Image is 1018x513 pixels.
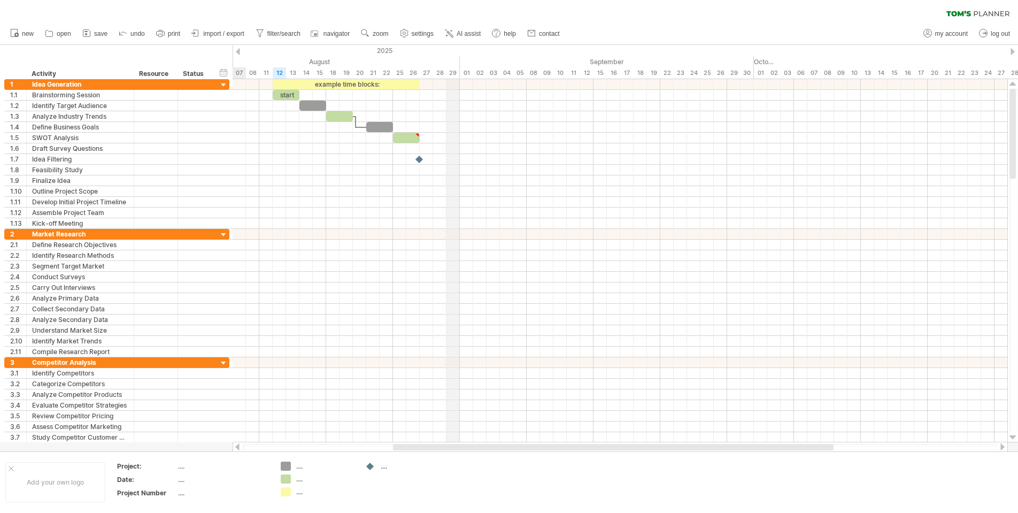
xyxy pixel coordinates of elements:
[914,67,928,79] div: Friday, 17 October 2025
[130,30,145,37] span: undo
[42,27,74,41] a: open
[153,27,183,41] a: print
[687,67,700,79] div: Wednesday, 24 September 2025
[57,30,71,37] span: open
[10,315,26,325] div: 2.8
[309,27,353,41] a: navigator
[10,143,26,154] div: 1.6
[22,30,34,37] span: new
[888,67,901,79] div: Wednesday, 15 October 2025
[10,197,26,207] div: 1.11
[323,30,350,37] span: navigator
[567,67,580,79] div: Thursday, 11 September 2025
[32,336,128,346] div: Identify Market Trends
[32,143,128,154] div: Draft Survey Questions
[935,30,968,37] span: my account
[10,357,26,367] div: 3
[781,67,794,79] div: Friday, 3 October 2025
[117,475,176,484] div: Date:
[326,67,340,79] div: Monday, 18 August 2025
[353,67,366,79] div: Wednesday, 20 August 2025
[754,67,767,79] div: Wednesday, 1 October 2025
[32,315,128,325] div: Analyze Secondary Data
[504,30,516,37] span: help
[32,68,128,79] div: Activity
[10,379,26,389] div: 3.2
[32,175,128,186] div: Finalize Idea
[553,67,567,79] div: Wednesday, 10 September 2025
[714,67,727,79] div: Friday, 26 September 2025
[620,67,634,79] div: Wednesday, 17 September 2025
[10,218,26,228] div: 1.13
[273,67,286,79] div: Tuesday, 12 August 2025
[10,90,26,100] div: 1.1
[10,261,26,271] div: 2.3
[741,67,754,79] div: Tuesday, 30 September 2025
[412,30,434,37] span: settings
[994,67,1008,79] div: Monday, 27 October 2025
[700,67,714,79] div: Thursday, 25 September 2025
[32,304,128,314] div: Collect Secondary Data
[366,67,380,79] div: Thursday, 21 August 2025
[976,27,1013,41] a: log out
[32,79,128,89] div: Idea Generation
[80,27,111,41] a: save
[10,250,26,261] div: 2.2
[32,347,128,357] div: Compile Research Report
[10,432,26,442] div: 3.7
[32,325,128,335] div: Understand Market Size
[32,272,128,282] div: Conduct Surveys
[727,67,741,79] div: Monday, 29 September 2025
[539,30,560,37] span: contact
[10,111,26,121] div: 1.3
[32,368,128,378] div: Identify Competitors
[32,154,128,164] div: Idea Filtering
[420,67,433,79] div: Wednesday, 27 August 2025
[259,67,273,79] div: Monday, 11 August 2025
[457,30,481,37] span: AI assist
[10,411,26,421] div: 3.5
[807,67,821,79] div: Tuesday, 7 October 2025
[32,165,128,175] div: Feasibility Study
[473,67,487,79] div: Tuesday, 2 September 2025
[397,27,437,41] a: settings
[446,67,460,79] div: Friday, 29 August 2025
[296,462,354,471] div: ....
[32,250,128,261] div: Identify Research Methods
[32,357,128,367] div: Competitor Analysis
[32,122,128,132] div: Define Business Goals
[32,240,128,250] div: Define Research Objectives
[607,67,620,79] div: Tuesday, 16 September 2025
[981,67,994,79] div: Friday, 24 October 2025
[954,67,968,79] div: Wednesday, 22 October 2025
[32,389,128,400] div: Analyze Competitor Products
[10,293,26,303] div: 2.6
[340,67,353,79] div: Tuesday, 19 August 2025
[178,488,268,497] div: ....
[296,474,354,484] div: ....
[10,368,26,378] div: 3.1
[10,400,26,410] div: 3.4
[32,422,128,432] div: Assess Competitor Marketing
[116,27,148,41] a: undo
[861,67,874,79] div: Monday, 13 October 2025
[10,304,26,314] div: 2.7
[406,67,420,79] div: Tuesday, 26 August 2025
[10,272,26,282] div: 2.4
[7,27,37,41] a: new
[489,27,519,41] a: help
[32,282,128,293] div: Carry Out Interviews
[941,67,954,79] div: Tuesday, 21 October 2025
[267,30,300,37] span: filter/search
[634,67,647,79] div: Thursday, 18 September 2025
[32,218,128,228] div: Kick-off Meeting
[10,325,26,335] div: 2.9
[10,122,26,132] div: 1.4
[286,67,299,79] div: Wednesday, 13 August 2025
[442,27,484,41] a: AI assist
[527,67,540,79] div: Monday, 8 September 2025
[540,67,553,79] div: Tuesday, 9 September 2025
[32,133,128,143] div: SWOT Analysis
[32,261,128,271] div: Segment Target Market
[767,67,781,79] div: Thursday, 2 October 2025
